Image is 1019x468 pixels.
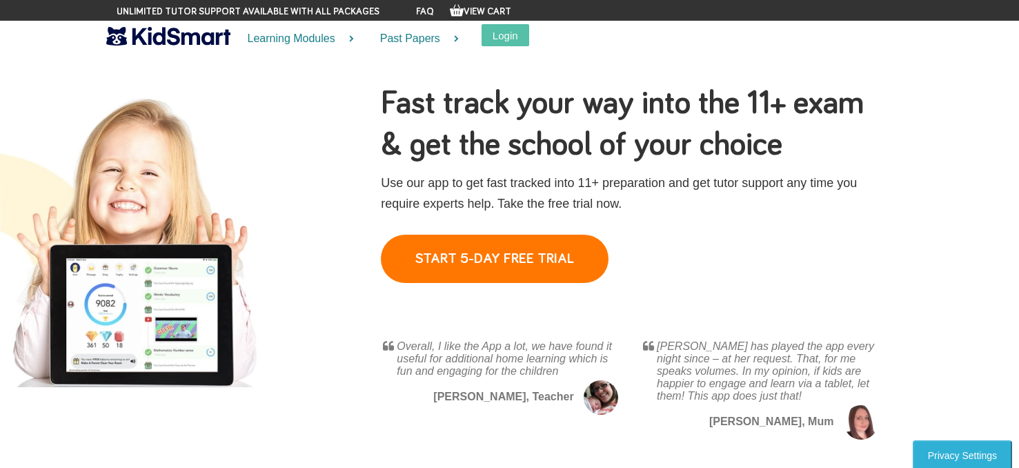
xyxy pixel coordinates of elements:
i: [PERSON_NAME] has played the app every night since – at her request. That, for me speaks volumes.... [657,340,874,402]
img: Great reviews from mums on the 11 plus questions app [844,405,878,440]
a: FAQ [416,7,434,17]
img: Great reviews from mums on the 11 plus questions app [584,380,618,415]
a: View Cart [450,7,511,17]
img: KidSmart logo [106,24,230,48]
span: Unlimited tutor support available with all packages [117,5,379,19]
a: START 5-DAY FREE TRIAL [381,235,609,283]
b: [PERSON_NAME], Mum [709,416,833,427]
i: Overall, I like the App a lot, we have found it useful for additional home learning which is fun ... [397,340,612,377]
img: Your items in the shopping basket [450,3,464,17]
b: [PERSON_NAME], Teacher [433,391,573,402]
p: Use our app to get fast tracked into 11+ preparation and get tutor support any time you require e... [381,173,880,214]
h1: Fast track your way into the 11+ exam & get the school of your choice [381,83,880,166]
img: Awesome, 5 star, KidSmart app reviews from mothergeek [643,340,654,351]
img: Awesome, 5 star, KidSmart app reviews from whatmummythinks [383,340,394,351]
a: Past Papers [363,21,468,57]
button: Login [482,24,529,46]
a: Learning Modules [230,21,363,57]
